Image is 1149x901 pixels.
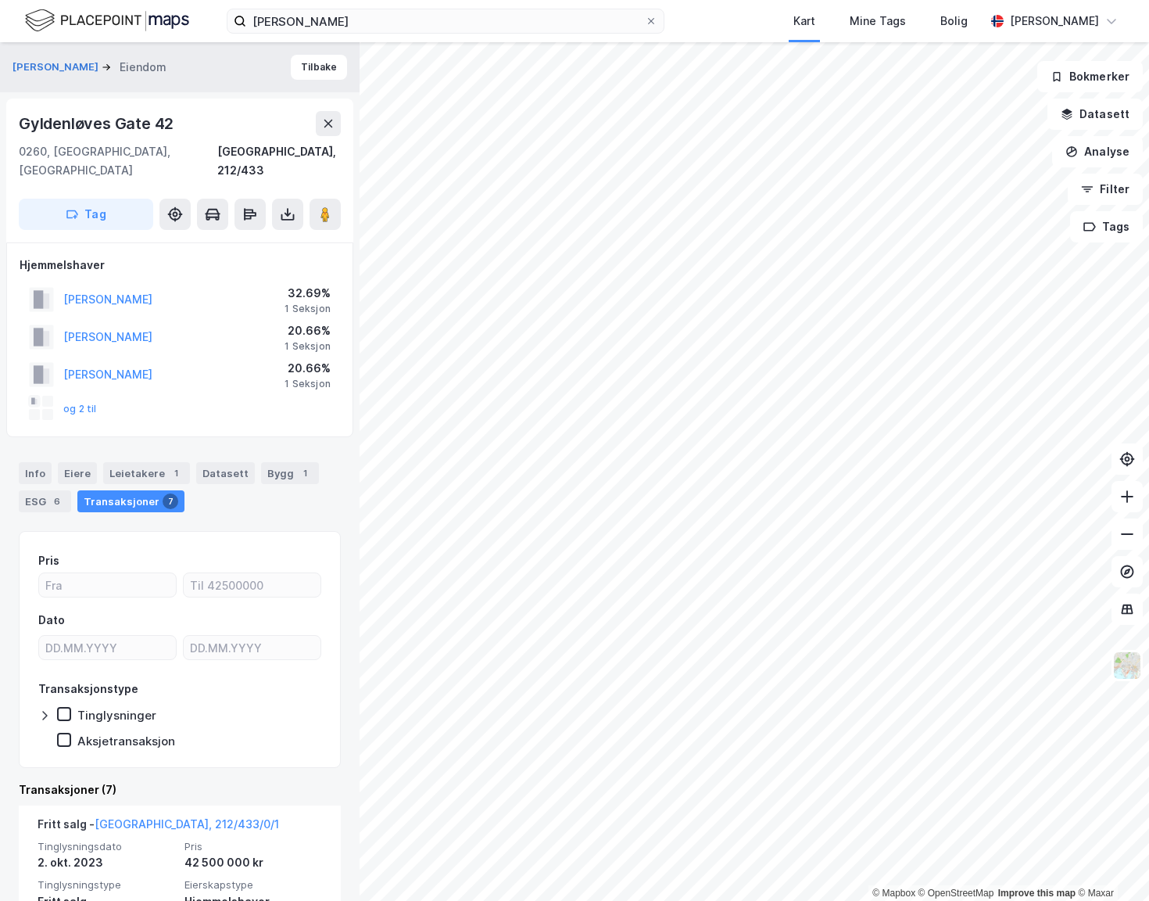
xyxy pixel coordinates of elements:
a: Improve this map [998,888,1076,899]
a: OpenStreetMap [918,888,994,899]
div: Leietakere [103,462,190,484]
div: Datasett [196,462,255,484]
span: Eierskapstype [184,878,322,892]
button: [PERSON_NAME] [13,59,102,75]
button: Tag [19,199,153,230]
button: Datasett [1047,99,1143,130]
div: 1 [168,465,184,481]
div: Bolig [940,12,968,31]
div: Transaksjoner [77,490,184,512]
div: Gyldenløves Gate 42 [19,111,177,136]
div: [GEOGRAPHIC_DATA], 212/433 [217,142,341,180]
button: Tilbake [291,55,347,80]
div: Dato [38,611,65,630]
input: Søk på adresse, matrikkel, gårdeiere, leietakere eller personer [246,9,645,33]
button: Bokmerker [1037,61,1143,92]
div: 1 Seksjon [285,340,331,353]
div: Fritt salg - [38,815,279,840]
button: Analyse [1052,136,1143,167]
div: 6 [49,494,65,509]
input: Fra [39,573,176,597]
div: Aksjetransaksjon [77,734,175,748]
img: logo.f888ab2527a4732fd821a326f86c7f29.svg [25,7,189,34]
div: 1 Seksjon [285,378,331,390]
div: 7 [163,494,178,509]
span: Tinglysningsdato [38,840,175,853]
div: Transaksjonstype [38,680,138,698]
iframe: Chat Widget [1071,826,1149,901]
div: ESG [19,490,71,512]
div: Eiere [58,462,97,484]
input: DD.MM.YYYY [39,636,176,659]
div: Hjemmelshaver [20,256,340,275]
div: 2. okt. 2023 [38,853,175,872]
span: Tinglysningstype [38,878,175,892]
div: 42 500 000 kr [184,853,322,872]
a: [GEOGRAPHIC_DATA], 212/433/0/1 [95,817,279,831]
div: Pris [38,551,59,570]
div: Mine Tags [850,12,906,31]
img: Z [1112,651,1142,680]
button: Filter [1068,174,1143,205]
div: 1 [297,465,313,481]
div: Info [19,462,52,484]
div: 32.69% [285,284,331,303]
input: Til 42500000 [184,573,320,597]
span: Pris [184,840,322,853]
div: 20.66% [285,359,331,378]
div: 20.66% [285,321,331,340]
div: Transaksjoner (7) [19,781,341,799]
div: 1 Seksjon [285,303,331,315]
div: Kart [793,12,815,31]
a: Mapbox [872,888,915,899]
div: Eiendom [120,58,166,77]
div: [PERSON_NAME] [1010,12,1099,31]
button: Tags [1070,211,1143,242]
div: 0260, [GEOGRAPHIC_DATA], [GEOGRAPHIC_DATA] [19,142,217,180]
div: Bygg [261,462,319,484]
input: DD.MM.YYYY [184,636,320,659]
div: Tinglysninger [77,708,156,723]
